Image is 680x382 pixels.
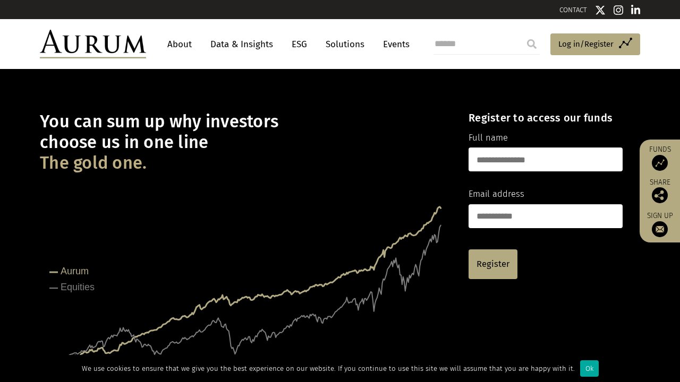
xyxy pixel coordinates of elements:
[469,249,517,279] a: Register
[652,221,668,237] img: Sign up to our newsletter
[469,111,623,124] h4: Register to access our funds
[61,282,95,292] tspan: Equities
[559,6,587,14] a: CONTACT
[645,145,675,171] a: Funds
[320,34,370,54] a: Solutions
[614,5,623,15] img: Instagram icon
[286,34,312,54] a: ESG
[580,360,599,377] div: Ok
[378,34,410,54] a: Events
[40,30,146,58] img: Aurum
[469,131,508,145] label: Full name
[645,179,675,203] div: Share
[205,34,278,54] a: Data & Insights
[645,211,675,237] a: Sign up
[652,187,668,203] img: Share this post
[652,155,668,171] img: Access Funds
[558,38,614,50] span: Log in/Register
[469,187,524,201] label: Email address
[521,33,542,55] input: Submit
[631,5,641,15] img: Linkedin icon
[550,33,640,56] a: Log in/Register
[61,266,89,276] tspan: Aurum
[595,5,606,15] img: Twitter icon
[162,34,197,54] a: About
[40,111,450,173] h1: You can sum up why investors choose us in one line
[40,153,147,173] span: The gold one.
